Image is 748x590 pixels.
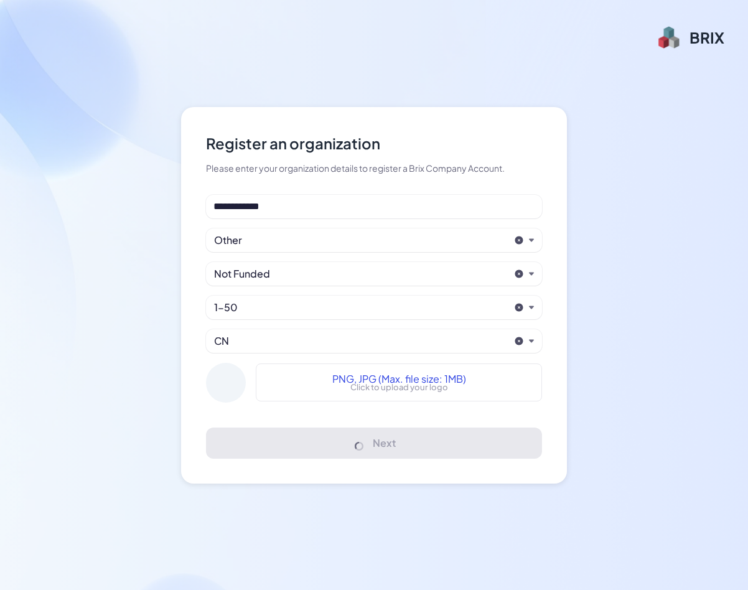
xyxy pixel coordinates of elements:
div: Please enter your organization details to register a Brix Company Account. [206,162,542,175]
div: Register an organization [206,132,542,154]
button: Other [214,233,509,248]
div: BRIX [690,27,724,47]
p: Click to upload your logo [350,382,448,394]
button: 1-50 [214,300,509,315]
button: CN [214,334,509,349]
span: PNG, JPG (Max. file size: 1MB) [332,372,466,386]
button: Not Funded [214,266,509,281]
